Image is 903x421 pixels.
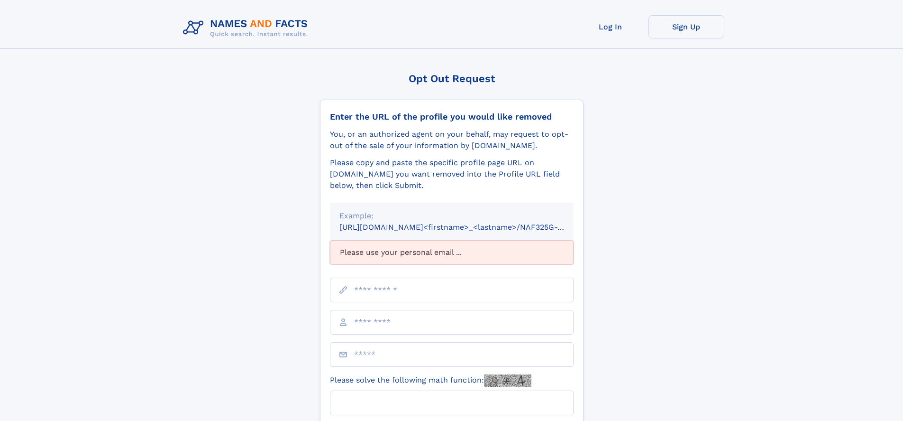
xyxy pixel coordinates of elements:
div: You, or an authorized agent on your behalf, may request to opt-out of the sale of your informatio... [330,129,574,151]
a: Log In [573,15,648,38]
a: Sign Up [648,15,724,38]
div: Example: [339,210,564,222]
div: Please copy and paste the specific profile page URL on [DOMAIN_NAME] you want removed into the Pr... [330,157,574,191]
small: [URL][DOMAIN_NAME]<firstname>_<lastname>/NAF325G-xxxxxxxx [339,223,592,232]
img: Logo Names and Facts [179,15,316,41]
div: Enter the URL of the profile you would like removed [330,112,574,122]
div: Please use your personal email ... [330,241,574,264]
div: Opt Out Request [320,73,584,84]
label: Please solve the following math function: [330,374,531,387]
